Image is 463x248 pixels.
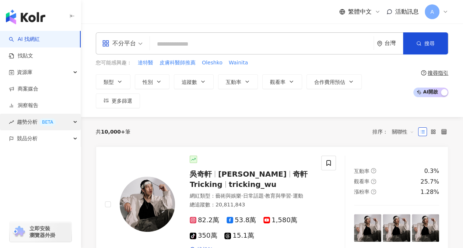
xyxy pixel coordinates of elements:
[174,74,214,89] button: 追蹤數
[262,74,302,89] button: 觀看率
[377,41,382,46] span: environment
[228,59,248,67] button: Wainita
[190,170,308,189] span: 奇軒Tricking
[421,70,426,75] span: question-circle
[314,79,345,85] span: 合作費用預估
[159,59,196,67] button: 皮膚科醫師推薦
[412,214,439,241] img: post-image
[96,74,130,89] button: 類型
[224,232,254,240] span: 15.1萬
[101,129,125,135] span: 10,000+
[241,193,243,199] span: ·
[102,38,136,49] div: 不分平台
[354,189,369,195] span: 漲粉率
[218,170,287,178] span: [PERSON_NAME]
[372,126,418,138] div: 排序：
[17,114,56,130] span: 趨勢分析
[17,130,38,147] span: 競品分析
[96,129,130,135] div: 共 筆
[190,216,219,224] span: 82.2萬
[29,225,55,238] span: 立即安裝 瀏覽器外掛
[9,36,40,43] a: searchAI 找網紅
[12,226,26,238] img: chrome extension
[96,59,132,67] span: 您可能感興趣：
[9,52,33,60] a: 找貼文
[135,74,169,89] button: 性別
[102,40,109,47] span: appstore
[424,167,439,175] div: 0.3%
[385,40,403,46] div: 台灣
[420,188,439,196] div: 1.28%
[215,193,241,199] span: 藝術與娛樂
[9,85,38,93] a: 商案媒合
[420,178,439,186] div: 25.7%
[229,59,248,67] span: Wainita
[182,79,197,85] span: 追蹤數
[292,193,303,199] span: 運動
[371,179,376,184] span: question-circle
[270,79,285,85] span: 觀看率
[190,232,217,240] span: 350萬
[6,10,45,24] img: logo
[430,8,434,16] span: A
[243,193,263,199] span: 日常話題
[371,189,376,194] span: question-circle
[424,40,435,46] span: 搜尋
[227,216,256,224] span: 53.8萬
[291,193,292,199] span: ·
[354,168,369,174] span: 互動率
[392,126,414,138] span: 關聯性
[10,222,71,242] a: chrome extension立即安裝 瀏覽器外掛
[371,168,376,173] span: question-circle
[17,64,32,81] span: 資源庫
[143,79,153,85] span: 性別
[112,98,132,104] span: 更多篩選
[218,74,258,89] button: 互動率
[403,32,448,54] button: 搜尋
[201,59,223,67] button: Oleshko
[190,170,212,178] span: 吳奇軒
[226,79,241,85] span: 互動率
[354,214,381,241] img: post-image
[137,59,154,67] button: 達特醫
[138,59,153,67] span: 達特醫
[354,178,369,184] span: 觀看率
[263,216,297,224] span: 1,580萬
[190,201,312,209] div: 總追蹤數 ： 20,811,843
[96,93,140,108] button: 更多篩選
[39,118,56,126] div: BETA
[9,102,38,109] a: 洞察報告
[263,193,265,199] span: ·
[202,59,222,67] span: Oleshko
[395,8,419,15] span: 活動訊息
[9,120,14,125] span: rise
[120,177,175,232] img: KOL Avatar
[306,74,362,89] button: 合作費用預估
[190,192,312,200] div: 網紅類型 ：
[265,193,291,199] span: 教育與學習
[229,180,277,189] span: tricking_wu
[383,214,410,241] img: post-image
[104,79,114,85] span: 類型
[348,8,372,16] span: 繁體中文
[428,70,448,76] div: 搜尋指引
